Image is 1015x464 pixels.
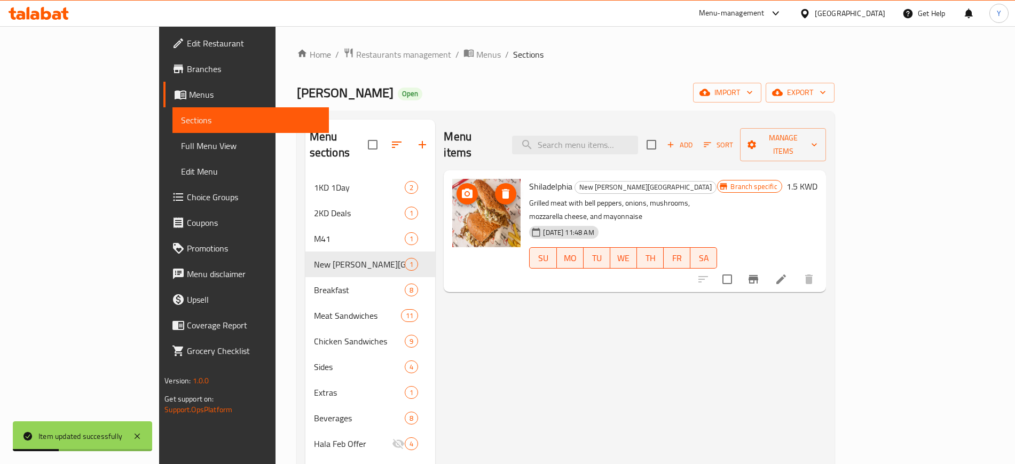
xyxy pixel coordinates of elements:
[405,388,418,398] span: 1
[405,234,418,244] span: 1
[163,338,328,364] a: Grocery Checklist
[398,89,422,98] span: Open
[305,303,436,328] div: Meat Sandwiches11
[314,309,401,322] div: Meat Sandwiches
[405,386,418,399] div: items
[163,82,328,107] a: Menus
[774,86,826,99] span: export
[588,250,606,266] span: TU
[187,191,320,203] span: Choice Groups
[695,250,713,266] span: SA
[305,200,436,226] div: 2KD Deals1
[505,48,509,61] li: /
[187,344,320,357] span: Grocery Checklist
[163,312,328,338] a: Coverage Report
[172,107,328,133] a: Sections
[314,207,405,219] span: 2KD Deals
[699,7,765,20] div: Menu-management
[343,48,451,61] a: Restaurants management
[305,226,436,251] div: M411
[314,335,405,348] span: Chicken Sandwiches
[405,412,418,424] div: items
[163,184,328,210] a: Choice Groups
[405,437,418,450] div: items
[539,227,598,238] span: [DATE] 11:48 AM
[405,181,418,194] div: items
[163,30,328,56] a: Edit Restaurant
[457,183,478,205] button: upload picture
[637,247,664,269] button: TH
[615,250,633,266] span: WE
[305,277,436,303] div: Breakfast8
[557,247,584,269] button: MO
[163,210,328,235] a: Coupons
[512,136,638,154] input: search
[356,48,451,61] span: Restaurants management
[305,251,436,277] div: New [PERSON_NAME][GEOGRAPHIC_DATA]1
[405,232,418,245] div: items
[181,165,320,178] span: Edit Menu
[314,412,405,424] div: Beverages
[701,137,736,153] button: Sort
[181,139,320,152] span: Full Menu View
[163,261,328,287] a: Menu disclaimer
[297,81,394,105] span: [PERSON_NAME]
[314,284,405,296] span: Breakfast
[529,196,717,223] p: Grilled meat with bell peppers, onions, mushrooms, mozzarella cheese, and mayonnaise
[335,48,339,61] li: /
[305,354,436,380] div: Sides4
[187,319,320,332] span: Coverage Report
[314,360,405,373] span: Sides
[641,250,659,266] span: TH
[405,362,418,372] span: 4
[997,7,1001,19] span: Y
[164,374,191,388] span: Version:
[693,83,761,103] button: import
[455,48,459,61] li: /
[697,137,740,153] span: Sort items
[405,207,418,219] div: items
[668,250,686,266] span: FR
[305,405,436,431] div: Beverages8
[529,178,572,194] span: Shiladelphia
[663,137,697,153] button: Add
[187,293,320,306] span: Upsell
[189,88,320,101] span: Menus
[405,336,418,347] span: 9
[314,181,405,194] div: 1KD 1Day
[534,250,552,266] span: SU
[495,183,516,205] button: delete image
[384,132,410,158] span: Sort sections
[740,128,825,161] button: Manage items
[187,242,320,255] span: Promotions
[314,258,405,271] span: New [PERSON_NAME][GEOGRAPHIC_DATA]
[529,247,556,269] button: SU
[402,311,418,321] span: 11
[172,133,328,159] a: Full Menu View
[410,132,435,158] button: Add section
[664,247,690,269] button: FR
[610,247,637,269] button: WE
[310,129,368,161] h2: Menu sections
[476,48,501,61] span: Menus
[726,182,781,192] span: Branch specific
[444,129,499,161] h2: Menu items
[38,430,122,442] div: Item updated successfully
[405,360,418,373] div: items
[405,413,418,423] span: 8
[163,56,328,82] a: Branches
[305,431,436,457] div: Hala Feb Offer4
[172,159,328,184] a: Edit Menu
[314,437,392,450] span: Hala Feb Offer
[187,216,320,229] span: Coupons
[405,183,418,193] span: 2
[305,170,436,461] nav: Menu sections
[405,284,418,296] div: items
[749,131,817,158] span: Manage items
[690,247,717,269] button: SA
